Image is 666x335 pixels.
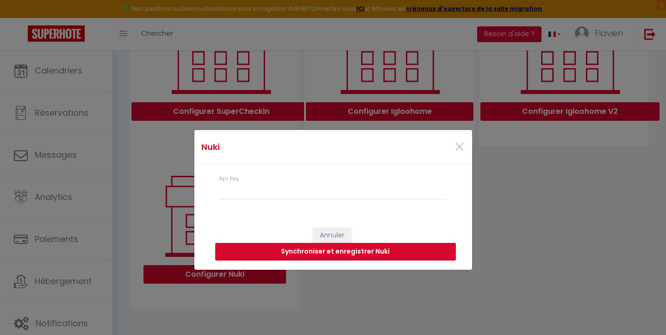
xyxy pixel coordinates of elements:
button: Annuler [313,228,351,243]
button: Synchroniser et enregistrer Nuki [215,243,456,261]
h4: Nuki [201,141,373,154]
button: Close [454,137,465,157]
span: × [454,133,465,161]
button: Ouvrir le widget de chat LiveChat [7,4,35,31]
label: Api Key [219,174,239,183]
